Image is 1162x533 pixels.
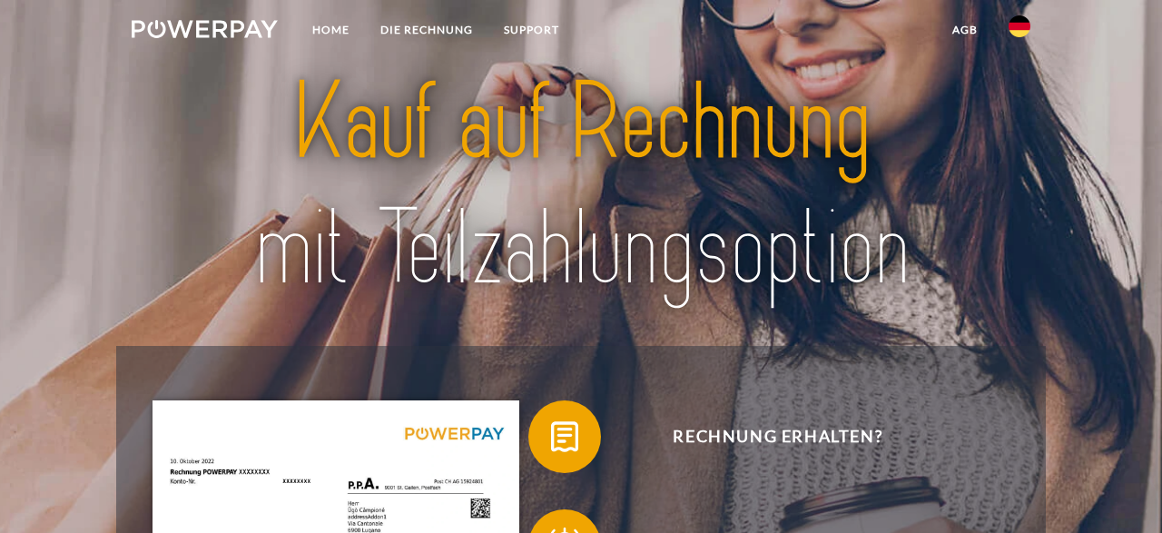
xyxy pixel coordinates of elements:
a: DIE RECHNUNG [365,14,488,46]
img: de [1009,15,1030,37]
span: Rechnung erhalten? [556,400,1000,473]
iframe: Bouton de lancement de la fenêtre de messagerie [1089,460,1147,518]
button: Rechnung erhalten? [528,400,1000,473]
a: SUPPORT [488,14,575,46]
img: logo-powerpay-white.svg [132,20,278,38]
img: qb_bill.svg [542,414,587,459]
img: title-powerpay_de.svg [176,54,987,318]
a: agb [937,14,993,46]
a: Home [297,14,365,46]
